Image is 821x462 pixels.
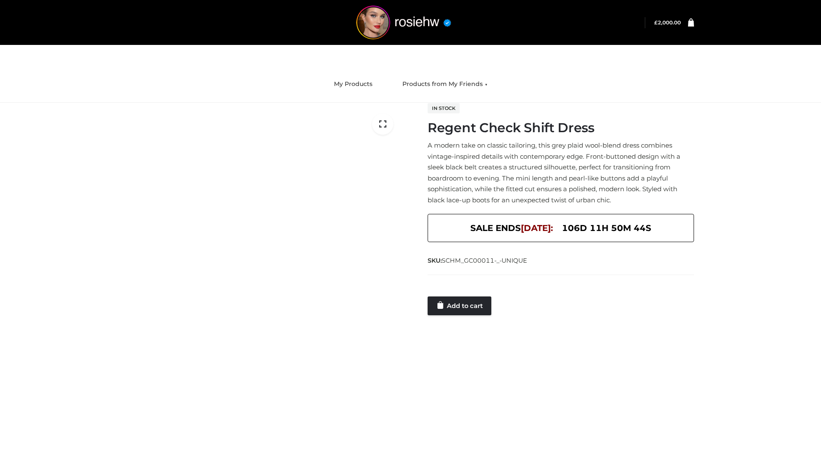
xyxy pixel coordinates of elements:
[428,120,694,136] h1: Regent Check Shift Dress
[428,214,694,242] div: SALE ENDS
[328,75,379,94] a: My Products
[428,296,491,315] a: Add to cart
[562,221,651,235] span: 106d 11h 50m 44s
[396,75,494,94] a: Products from My Friends
[654,19,681,26] bdi: 2,000.00
[521,223,553,233] span: [DATE]:
[428,140,694,205] p: A modern take on classic tailoring, this grey plaid wool-blend dress combines vintage-inspired de...
[340,6,468,39] img: rosiehw
[654,19,681,26] a: £2,000.00
[654,19,658,26] span: £
[442,257,527,264] span: SCHM_GC00011-_-UNIQUE
[428,103,460,113] span: In stock
[428,255,528,266] span: SKU:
